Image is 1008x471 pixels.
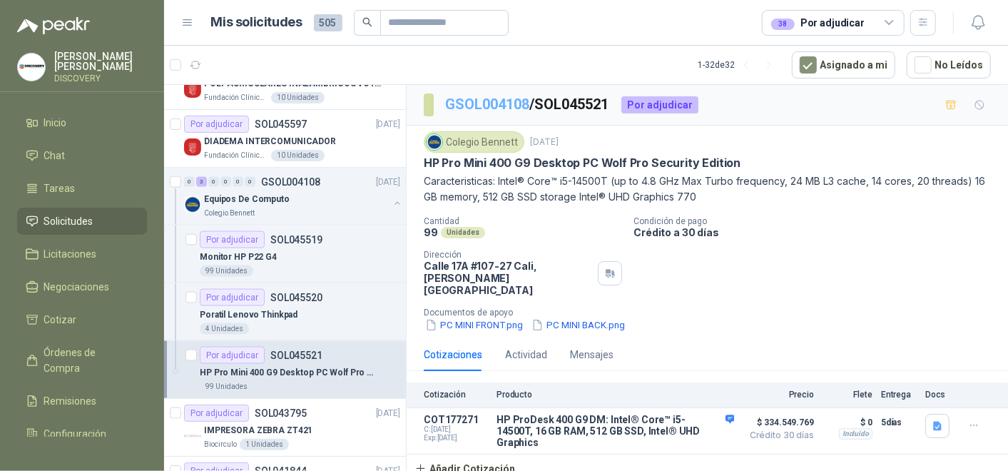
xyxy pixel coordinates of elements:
[44,279,110,295] span: Negociaciones
[240,439,289,450] div: 1 Unidades
[200,265,253,277] div: 99 Unidades
[204,193,290,206] p: Equipos De Computo
[424,260,592,296] p: Calle 17A #107-27 Cali , [PERSON_NAME][GEOGRAPHIC_DATA]
[164,226,406,283] a: Por adjudicarSOL045519Monitor HP P22 G499 Unidades
[164,399,406,457] a: Por adjudicarSOL043795[DATE] Company LogoIMPRESORA ZEBRA ZT421Biocirculo1 Unidades
[823,390,872,400] p: Flete
[204,208,255,219] p: Colegio Bennett
[881,414,917,431] p: 5 días
[445,96,529,113] a: GSOL004108
[44,246,97,262] span: Licitaciones
[314,14,342,31] span: 505
[200,308,297,322] p: Poratil Lenovo Thinkpad
[424,390,488,400] p: Cotización
[44,393,97,409] span: Remisiones
[633,216,1002,226] p: Condición de pago
[184,405,249,422] div: Por adjudicar
[17,420,147,447] a: Configuración
[17,17,90,34] img: Logo peakr
[184,116,249,133] div: Por adjudicar
[424,216,622,226] p: Cantidad
[424,347,482,363] div: Cotizaciones
[261,177,320,187] p: GSOL004108
[44,115,67,131] span: Inicio
[204,150,268,161] p: Fundación Clínica Shaio
[271,150,325,161] div: 10 Unidades
[184,173,403,219] a: 0 3 0 0 0 0 GSOL004108[DATE] Company LogoEquipos De ComputoColegio Bennett
[204,135,336,148] p: DIADEMA INTERCOMUNICADOR
[220,177,231,187] div: 0
[621,96,698,113] div: Por adjudicar
[17,109,147,136] a: Inicio
[208,177,219,187] div: 0
[200,289,265,306] div: Por adjudicar
[17,208,147,235] a: Solicitudes
[164,110,406,168] a: Por adjudicarSOL045597[DATE] Company LogoDIADEMA INTERCOMUNICADORFundación Clínica Shaio10 Unidades
[424,434,488,442] span: Exp: [DATE]
[424,308,1002,318] p: Documentos de apoyo
[839,428,872,440] div: Incluido
[271,92,325,103] div: 10 Unidades
[743,414,814,431] span: $ 334.549.769
[907,51,991,78] button: No Leídos
[497,390,734,400] p: Producto
[792,51,895,78] button: Asignado a mi
[424,226,438,238] p: 99
[925,390,954,400] p: Docs
[17,273,147,300] a: Negociaciones
[44,426,107,442] span: Configuración
[497,414,734,448] p: HP ProDesk 400 G9 DM: Intel® Core™ i5-14500T, 16 GB RAM, 512 GB SSD, Intel® UHD Graphics
[204,439,237,450] p: Biocirculo
[18,54,45,81] img: Company Logo
[184,177,195,187] div: 0
[200,231,265,248] div: Por adjudicar
[44,181,76,196] span: Tareas
[200,347,265,364] div: Por adjudicar
[200,381,253,392] div: 99 Unidades
[270,235,322,245] p: SOL045519
[633,226,1002,238] p: Crédito a 30 días
[233,177,243,187] div: 0
[200,250,277,264] p: Monitor HP P22 G4
[204,92,268,103] p: Fundación Clínica Shaio
[424,156,740,171] p: HP Pro Mini 400 G9 Desktop PC Wolf Pro Security Edition
[17,142,147,169] a: Chat
[255,119,307,129] p: SOL045597
[441,227,485,238] div: Unidades
[427,134,442,150] img: Company Logo
[823,414,872,431] p: $ 0
[743,431,814,440] span: Crédito 30 días
[362,17,372,27] span: search
[245,177,255,187] div: 0
[424,425,488,434] span: C: [DATE]
[44,345,133,376] span: Órdenes de Compra
[570,347,614,363] div: Mensajes
[196,177,207,187] div: 3
[164,283,406,341] a: Por adjudicarSOL045520Poratil Lenovo Thinkpad4 Unidades
[881,390,917,400] p: Entrega
[17,339,147,382] a: Órdenes de Compra
[698,54,780,76] div: 1 - 32 de 32
[424,173,991,205] p: Caracteristicas: Intel® Core™ i5-14500T (up to 4.8 GHz Max Turbo frequency, 24 MB L3 cache, 14 co...
[270,350,322,360] p: SOL045521
[376,176,400,189] p: [DATE]
[771,15,865,31] div: Por adjudicar
[200,366,377,380] p: HP Pro Mini 400 G9 Desktop PC Wolf Pro Security Edition
[270,293,322,303] p: SOL045520
[771,19,795,30] div: 38
[445,93,610,116] p: / SOL045521
[376,407,400,420] p: [DATE]
[530,318,626,333] button: PC MINI BACK.png
[164,341,406,399] a: Por adjudicarSOL045521HP Pro Mini 400 G9 Desktop PC Wolf Pro Security Edition99 Unidades
[211,12,302,33] h1: Mis solicitudes
[17,240,147,268] a: Licitaciones
[184,138,201,156] img: Company Logo
[184,196,201,213] img: Company Logo
[505,347,547,363] div: Actividad
[743,390,814,400] p: Precio
[184,427,201,445] img: Company Logo
[44,148,66,163] span: Chat
[204,424,312,437] p: IMPRESORA ZEBRA ZT421
[424,414,488,425] p: COT177271
[17,388,147,415] a: Remisiones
